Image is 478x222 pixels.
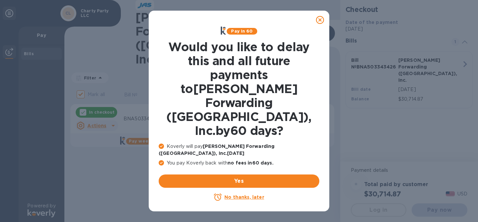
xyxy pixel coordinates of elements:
[231,29,253,34] b: Pay in 60
[159,160,319,166] p: You pay Koverly back with
[159,143,319,157] p: Koverly will pay
[159,174,319,188] button: Yes
[164,177,314,185] span: Yes
[159,40,319,138] h1: Would you like to delay this and all future payments to [PERSON_NAME] Forwarding ([GEOGRAPHIC_DAT...
[159,144,275,156] b: [PERSON_NAME] Forwarding ([GEOGRAPHIC_DATA]), Inc. [DATE]
[228,160,273,166] b: no fees in 60 days .
[224,194,264,200] u: No thanks, later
